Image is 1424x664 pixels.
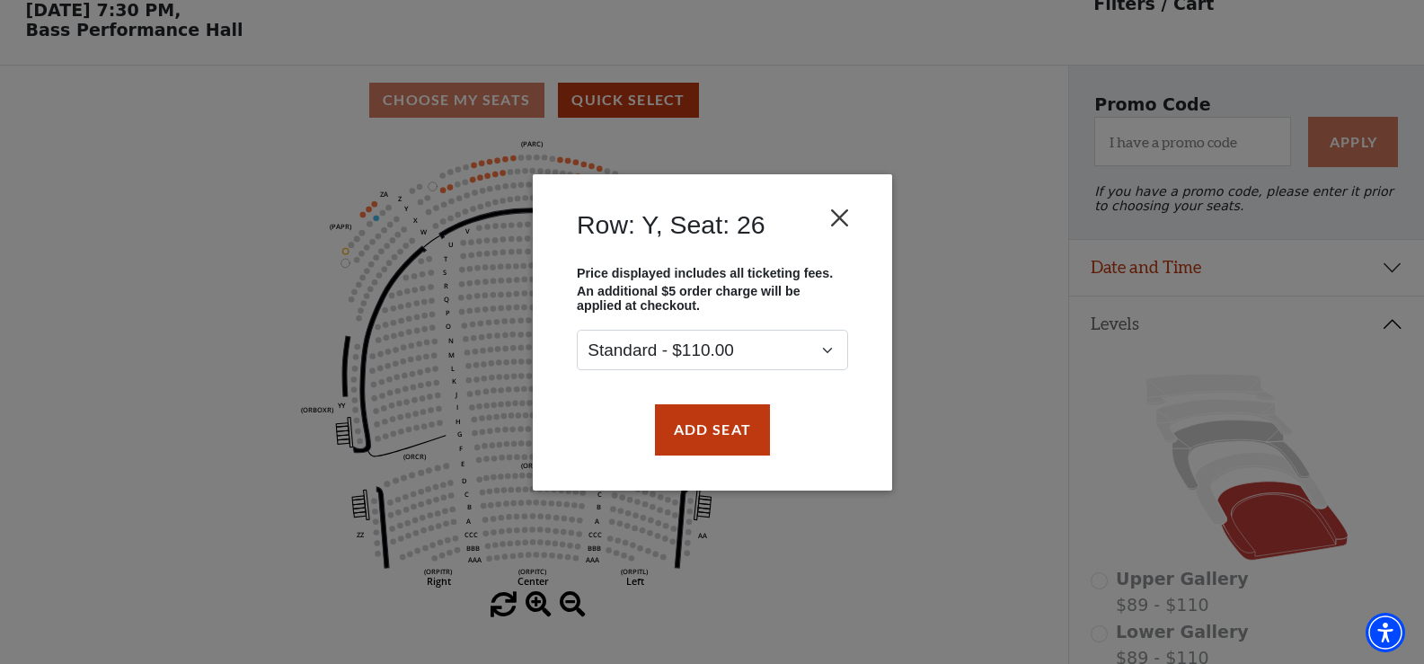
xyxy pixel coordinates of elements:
button: Add Seat [654,404,769,455]
button: Close [822,200,856,235]
p: Price displayed includes all ticketing fees. [577,265,848,279]
div: Accessibility Menu [1366,613,1405,652]
p: An additional $5 order charge will be applied at checkout. [577,284,848,313]
h4: Row: Y, Seat: 26 [577,209,765,240]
